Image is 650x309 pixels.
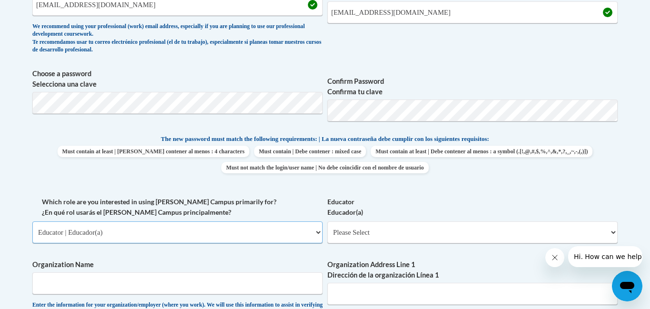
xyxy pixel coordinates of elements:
label: Organization Address Line 1 Dirección de la organización Línea 1 [327,259,618,280]
input: Required [327,1,618,23]
label: Educator Educador(a) [327,197,618,218]
span: Must contain at least | Debe contener al menos : a symbol (.[!,@,#,$,%,^,&,*,?,_,~,-,(,)]) [371,146,592,157]
label: Confirm Password Confirma tu clave [327,76,618,97]
span: Must contain | Debe contener : mixed case [254,146,366,157]
iframe: Button to launch messaging window [612,271,642,301]
label: Choose a password Selecciona una clave [32,69,323,90]
div: We recommend using your professional (work) email address, especially if you are planning to use ... [32,23,323,54]
iframe: Close message [545,248,564,267]
span: Must contain at least | [PERSON_NAME] contener al menos : 4 characters [58,146,249,157]
span: The new password must match the following requirements: | La nueva contraseña debe cumplir con lo... [161,135,489,143]
span: Hi. How can we help? [6,7,77,14]
span: Must not match the login/user name | No debe coincidir con el nombre de usuario [221,162,428,173]
input: Metadata input [32,272,323,294]
label: Organization Name [32,259,323,270]
iframe: Message from company [568,246,642,267]
input: Metadata input [327,283,618,305]
label: Which role are you interested in using [PERSON_NAME] Campus primarily for? ¿En qué rol usarás el ... [32,197,323,218]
